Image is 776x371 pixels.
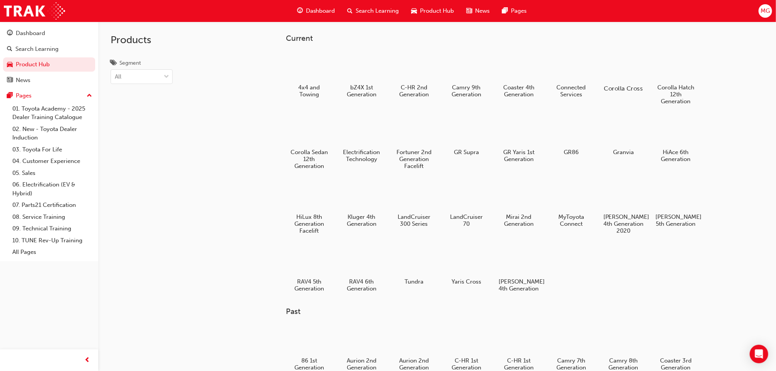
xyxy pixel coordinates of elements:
a: GR86 [548,114,594,158]
h5: GR Supra [446,149,487,156]
a: car-iconProduct Hub [405,3,460,19]
a: Corolla Cross [600,49,647,94]
a: Coaster 4th Generation [495,49,542,101]
div: All [115,72,121,81]
a: [PERSON_NAME] 5th Generation [653,178,699,230]
a: Connected Services [548,49,594,101]
span: Product Hub [420,7,454,15]
a: 08. Service Training [9,211,95,223]
h5: [PERSON_NAME] 4th Generation [499,278,539,292]
h5: 86 1st Generation [289,357,329,371]
h3: Current [286,34,724,43]
span: down-icon [164,72,169,82]
a: HiLux 8th Generation Facelift [286,178,332,237]
h5: Connected Services [551,84,591,98]
h5: Coaster 4th Generation [499,84,539,98]
h5: Mirai 2nd Generation [499,213,539,227]
a: GR Supra [443,114,489,158]
h5: Electrification Technology [341,149,382,163]
a: GR Yaris 1st Generation [495,114,542,165]
a: MyToyota Connect [548,178,594,230]
h2: Products [111,34,173,46]
a: Search Learning [3,42,95,56]
a: 10. TUNE Rev-Up Training [9,235,95,247]
h5: GR86 [551,149,591,156]
h5: Granvia [603,149,644,156]
h5: RAV4 6th Generation [341,278,382,292]
span: MG [761,7,770,15]
h5: Camry 8th Generation [603,357,644,371]
a: guage-iconDashboard [291,3,341,19]
a: Electrification Technology [338,114,385,165]
div: Dashboard [16,29,45,38]
span: guage-icon [7,30,13,37]
h5: HiAce 6th Generation [656,149,696,163]
span: Dashboard [306,7,335,15]
a: Corolla Hatch 12th Generation [653,49,699,107]
a: HiAce 6th Generation [653,114,699,165]
a: search-iconSearch Learning [341,3,405,19]
h5: C-HR 1st Generation [446,357,487,371]
a: [PERSON_NAME] 4th Generation [495,243,542,295]
button: Pages [3,89,95,103]
h5: bZ4X 1st Generation [341,84,382,98]
a: RAV4 6th Generation [338,243,385,295]
a: LandCruiser 70 [443,178,489,230]
a: Product Hub [3,57,95,72]
div: Segment [119,59,141,67]
h5: LandCruiser 300 Series [394,213,434,227]
h5: Tundra [394,278,434,285]
a: Kluger 4th Generation [338,178,385,230]
a: LandCruiser 300 Series [391,178,437,230]
span: search-icon [7,46,12,53]
a: 09. Technical Training [9,223,95,235]
a: 01. Toyota Academy - 2025 Dealer Training Catalogue [9,103,95,123]
a: 02. New - Toyota Dealer Induction [9,123,95,144]
span: guage-icon [297,6,303,16]
span: car-icon [7,61,13,68]
span: News [475,7,490,15]
h5: GR Yaris 1st Generation [499,149,539,163]
a: pages-iconPages [496,3,533,19]
h5: Aurion 2nd Generation [341,357,382,371]
span: news-icon [7,77,13,84]
a: 04. Customer Experience [9,155,95,167]
div: Open Intercom Messenger [750,345,768,363]
img: Trak [4,2,65,20]
h5: LandCruiser 70 [446,213,487,227]
a: 4x4 and Towing [286,49,332,101]
h5: Corolla Cross [602,85,645,92]
a: [PERSON_NAME] 4th Generation 2020 [600,178,647,237]
a: Mirai 2nd Generation [495,178,542,230]
div: Search Learning [15,45,59,54]
a: Fortuner 2nd Generation Facelift [391,114,437,172]
a: Corolla Sedan 12th Generation [286,114,332,172]
h5: Yaris Cross [446,278,487,285]
span: Search Learning [356,7,399,15]
h5: Camry 9th Generation [446,84,487,98]
h5: [PERSON_NAME] 4th Generation 2020 [603,213,644,234]
h3: Past [286,307,724,316]
span: pages-icon [502,6,508,16]
a: Granvia [600,114,647,158]
h5: Kluger 4th Generation [341,213,382,227]
a: 03. Toyota For Life [9,144,95,156]
a: Tundra [391,243,437,288]
div: News [16,76,30,85]
a: All Pages [9,246,95,258]
a: news-iconNews [460,3,496,19]
div: Pages [16,91,32,100]
span: search-icon [348,6,353,16]
span: up-icon [87,91,92,101]
span: car-icon [412,6,417,16]
button: MG [759,4,772,18]
h5: C-HR 2nd Generation [394,84,434,98]
span: Pages [511,7,527,15]
a: Dashboard [3,26,95,40]
a: 07. Parts21 Certification [9,199,95,211]
span: news-icon [467,6,472,16]
h5: Corolla Hatch 12th Generation [656,84,696,105]
a: RAV4 5th Generation [286,243,332,295]
h5: Fortuner 2nd Generation Facelift [394,149,434,170]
